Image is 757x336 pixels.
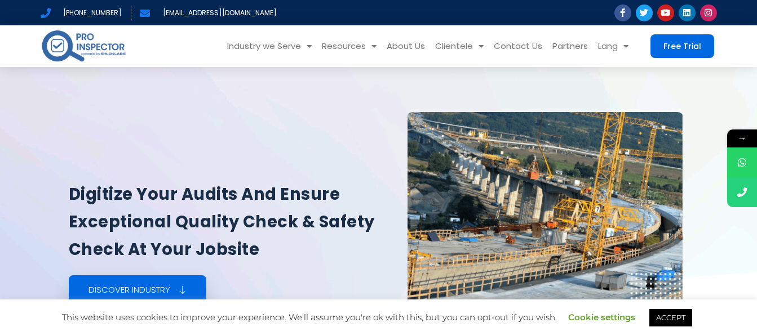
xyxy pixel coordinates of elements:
[649,309,692,326] a: ACCEPT
[41,28,127,64] img: pro-inspector-logo
[160,6,277,20] span: [EMAIL_ADDRESS][DOMAIN_NAME]
[69,275,206,304] a: Discover Industry
[222,25,317,67] a: Industry we Serve
[408,112,683,329] img: constructionandrealestate-banner
[650,34,714,58] a: Free Trial
[62,312,695,322] span: This website uses cookies to improve your experience. We'll assume you're ok with this, but you c...
[430,25,489,67] a: Clientele
[69,181,402,264] h1: Digitize your audits and ensure exceptional quality check & safety check at your jobsite
[144,25,634,67] nav: Menu
[727,129,757,147] span: →
[60,6,122,20] span: [PHONE_NUMBER]
[547,25,593,67] a: Partners
[568,312,635,322] a: Cookie settings
[489,25,547,67] a: Contact Us
[317,25,382,67] a: Resources
[88,285,170,294] span: Discover Industry
[593,25,634,67] a: Lang
[382,25,430,67] a: About Us
[140,6,277,20] a: [EMAIL_ADDRESS][DOMAIN_NAME]
[663,42,701,50] span: Free Trial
